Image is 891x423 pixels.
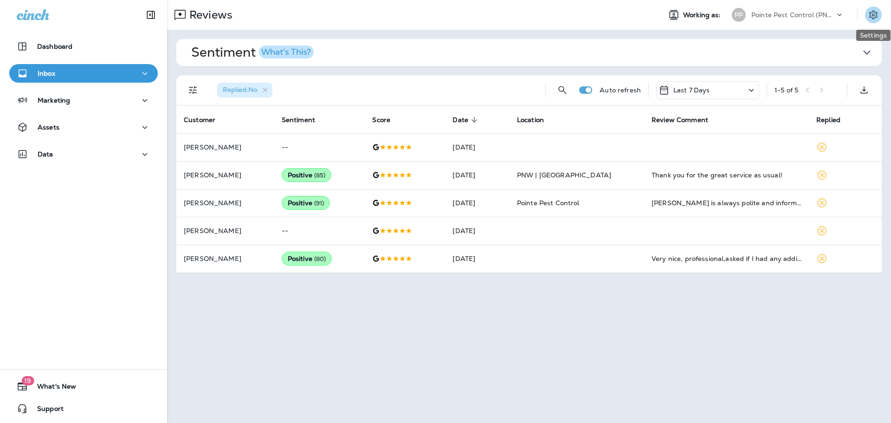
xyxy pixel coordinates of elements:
[517,199,580,207] span: Pointe Pest Control
[517,116,556,124] span: Location
[274,217,365,245] td: --
[652,116,720,124] span: Review Comment
[184,199,267,207] p: [PERSON_NAME]
[445,133,510,161] td: [DATE]
[314,171,326,179] span: ( 85 )
[855,81,873,99] button: Export as CSV
[184,227,267,234] p: [PERSON_NAME]
[856,30,891,41] div: Settings
[517,171,611,179] span: PNW | [GEOGRAPHIC_DATA]
[184,255,267,262] p: [PERSON_NAME]
[38,70,55,77] p: Inbox
[683,11,723,19] span: Working as:
[445,217,510,245] td: [DATE]
[445,245,510,273] td: [DATE]
[184,171,267,179] p: [PERSON_NAME]
[553,81,572,99] button: Search Reviews
[217,83,272,98] div: Replied:No
[184,143,267,151] p: [PERSON_NAME]
[9,145,158,163] button: Data
[865,7,882,23] button: Settings
[259,46,314,59] button: What's This?
[652,254,801,263] div: Very nice, professional,asked if I had any additional problems!!
[452,116,480,124] span: Date
[282,252,332,266] div: Positive
[28,405,64,416] span: Support
[445,189,510,217] td: [DATE]
[9,377,158,396] button: 19What's New
[775,86,798,94] div: 1 - 5 of 5
[282,116,315,124] span: Sentiment
[38,124,59,131] p: Assets
[282,116,327,124] span: Sentiment
[9,37,158,56] button: Dashboard
[21,376,34,385] span: 19
[816,116,852,124] span: Replied
[38,97,70,104] p: Marketing
[816,116,840,124] span: Replied
[652,116,708,124] span: Review Comment
[9,118,158,137] button: Assets
[191,45,314,60] h1: Sentiment
[652,198,801,208] div: Levi is always polite and informative about our pest problems. Look forward to seeing him! Highly...
[37,43,72,50] p: Dashboard
[184,39,889,66] button: SentimentWhat's This?
[314,255,326,263] span: ( 80 )
[184,116,215,124] span: Customer
[274,133,365,161] td: --
[223,85,257,94] span: Replied : No
[38,150,53,158] p: Data
[445,161,510,189] td: [DATE]
[28,383,76,394] span: What's New
[600,86,641,94] p: Auto refresh
[372,116,402,124] span: Score
[673,86,710,94] p: Last 7 Days
[652,170,801,180] div: Thank you for the great service as usual!
[517,116,544,124] span: Location
[184,116,227,124] span: Customer
[314,199,324,207] span: ( 91 )
[186,8,232,22] p: Reviews
[261,48,311,56] div: What's This?
[452,116,468,124] span: Date
[372,116,390,124] span: Score
[732,8,746,22] div: PP
[9,399,158,418] button: Support
[184,81,202,99] button: Filters
[9,64,158,83] button: Inbox
[9,91,158,110] button: Marketing
[138,6,164,24] button: Collapse Sidebar
[282,196,330,210] div: Positive
[751,11,835,19] p: Pointe Pest Control (PNW)
[282,168,332,182] div: Positive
